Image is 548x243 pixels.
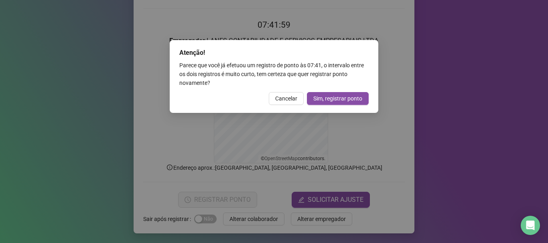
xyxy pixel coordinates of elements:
button: Cancelar [269,92,304,105]
div: Atenção! [179,48,369,58]
div: Parece que você já efetuou um registro de ponto às 07:41 , o intervalo entre os dois registros é ... [179,61,369,87]
span: Sim, registrar ponto [313,94,362,103]
div: Open Intercom Messenger [521,216,540,235]
span: Cancelar [275,94,297,103]
button: Sim, registrar ponto [307,92,369,105]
